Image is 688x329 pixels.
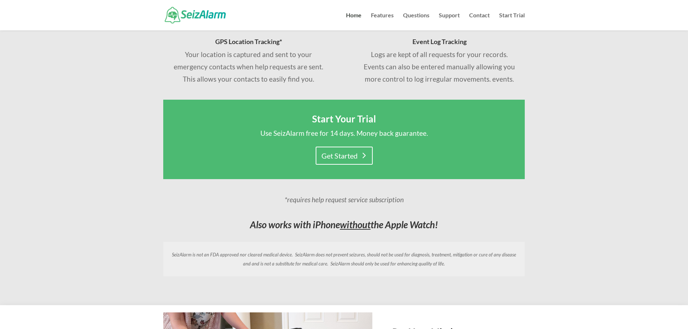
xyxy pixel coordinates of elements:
a: Features [371,13,394,30]
span: without [340,219,371,230]
em: *requires help request service subscription [285,195,404,204]
p: Use SeizAlarm free for 14 days. Money back guarantee. [185,127,503,139]
a: Home [346,13,362,30]
a: Support [439,13,460,30]
a: Questions [403,13,429,30]
img: SeizAlarm [165,7,226,23]
a: Get Started [316,147,373,165]
em: SeizAlarm is not an FDA approved nor cleared medical device. SeizAlarm does not prevent seizures,... [172,252,516,267]
span: Event Log Tracking [412,38,467,46]
a: Start Trial [499,13,525,30]
p: Logs are kept of all requests for your records. Events can also be entered manually allowing you ... [362,48,517,86]
span: GPS Location Tracking* [215,38,282,46]
em: Also works with iPhone the Apple Watch! [250,219,438,230]
div: Your location is captured and sent to your emergency contacts when help requests are sent. This a... [171,48,326,86]
h2: Start Your Trial [185,114,503,127]
a: Contact [469,13,490,30]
